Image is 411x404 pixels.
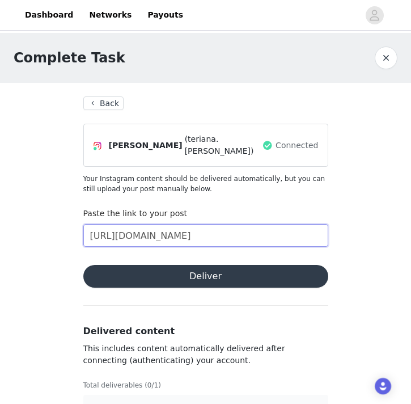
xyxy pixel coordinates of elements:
[83,325,328,338] h3: Delivered content
[83,265,328,288] button: Deliver
[93,141,102,150] img: Instagram Icon
[276,140,318,152] span: Connected
[375,378,391,394] div: Open Intercom Messenger
[18,2,80,28] a: Dashboard
[83,96,124,110] button: Back
[141,2,190,28] a: Payouts
[83,209,188,218] label: Paste the link to your post
[109,140,183,152] span: [PERSON_NAME]
[369,6,380,24] div: avatar
[83,174,328,194] p: Your Instagram content should be delivered automatically, but you can still upload your post manu...
[185,133,260,157] span: (teriana.[PERSON_NAME])
[83,224,328,247] input: Paste the link to your content here
[82,2,138,28] a: Networks
[83,380,328,390] p: Total deliverables (0/1)
[83,344,285,365] span: This includes content automatically delivered after connecting (authenticating) your account.
[14,48,125,68] h1: Complete Task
